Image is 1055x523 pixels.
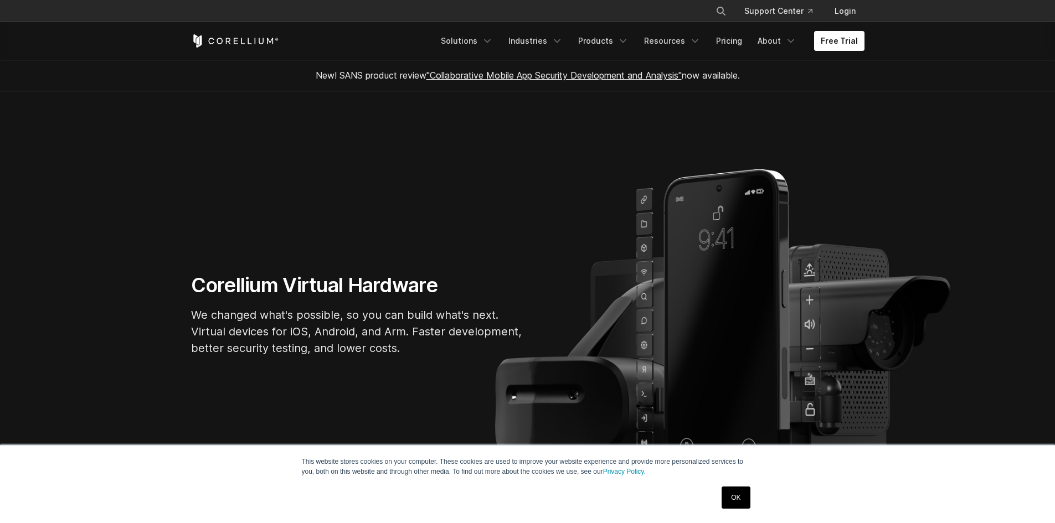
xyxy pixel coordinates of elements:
[316,70,740,81] span: New! SANS product review now available.
[302,457,754,477] p: This website stores cookies on your computer. These cookies are used to improve your website expe...
[814,31,864,51] a: Free Trial
[434,31,864,51] div: Navigation Menu
[191,307,523,356] p: We changed what's possible, so you can build what's next. Virtual devices for iOS, Android, and A...
[434,31,500,51] a: Solutions
[702,1,864,21] div: Navigation Menu
[191,34,279,48] a: Corellium Home
[426,70,682,81] a: "Collaborative Mobile App Security Development and Analysis"
[191,273,523,298] h1: Corellium Virtual Hardware
[826,1,864,21] a: Login
[735,1,821,21] a: Support Center
[709,31,749,51] a: Pricing
[637,31,707,51] a: Resources
[751,31,803,51] a: About
[572,31,635,51] a: Products
[722,486,750,509] a: OK
[603,468,646,475] a: Privacy Policy.
[711,1,731,21] button: Search
[502,31,569,51] a: Industries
